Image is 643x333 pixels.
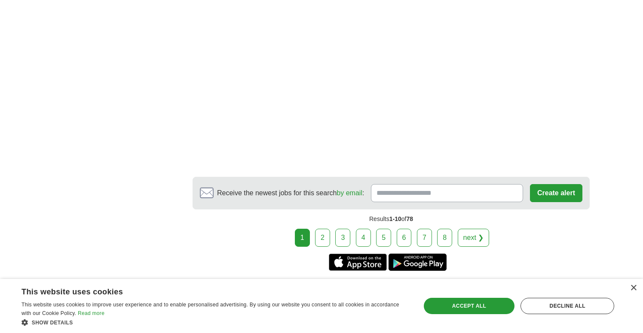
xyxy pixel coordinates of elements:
[437,229,452,247] a: 8
[417,229,432,247] a: 7
[78,310,104,316] a: Read more, opens a new window
[530,184,582,202] button: Create alert
[295,229,310,247] div: 1
[424,298,515,314] div: Accept all
[329,254,387,271] a: Get the iPhone app
[217,188,364,198] span: Receive the newest jobs for this search :
[193,209,590,229] div: Results of
[389,215,401,222] span: 1-10
[21,284,387,297] div: This website uses cookies
[21,318,409,327] div: Show details
[356,229,371,247] a: 4
[458,229,490,247] a: next ❯
[335,229,350,247] a: 3
[406,215,413,222] span: 78
[21,302,399,316] span: This website uses cookies to improve user experience and to enable personalised advertising. By u...
[397,229,412,247] a: 6
[521,298,614,314] div: Decline all
[630,285,637,291] div: Close
[32,320,73,326] span: Show details
[337,189,362,197] a: by email
[389,254,447,271] a: Get the Android app
[376,229,391,247] a: 5
[315,229,330,247] a: 2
